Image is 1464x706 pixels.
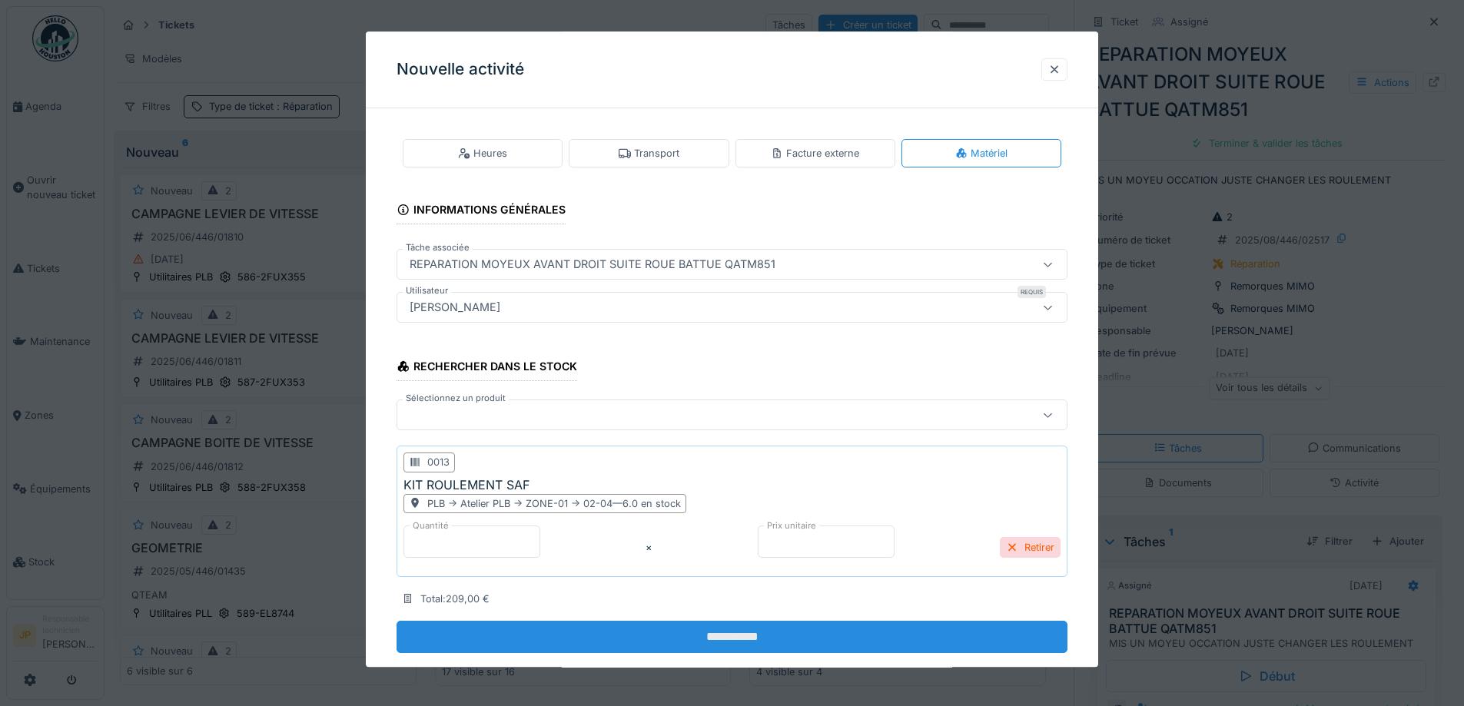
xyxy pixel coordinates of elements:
label: Utilisateur [403,285,451,298]
div: Rechercher dans le stock [397,356,577,382]
label: Tâche associée [403,242,473,255]
div: [PERSON_NAME] [403,300,506,317]
div: Informations générales [397,199,566,225]
div: Requis [1017,287,1046,299]
div: Heures [458,146,507,161]
div: Facture externe [771,146,859,161]
label: Prix unitaire [764,519,819,532]
div: KIT ROULEMENT SAF [403,476,529,494]
h3: Nouvelle activité [397,60,524,79]
div: Retirer [1000,538,1061,559]
div: Transport [619,146,679,161]
div: Matériel [955,146,1008,161]
div: Total : 209,00 € [420,592,490,606]
label: Sélectionnez un produit [403,393,509,406]
div: × [646,541,652,555]
div: REPARATION MOYEUX AVANT DROIT SUITE ROUE BATTUE QATM851 [403,257,782,273]
label: Quantité [410,519,452,532]
div: PLB -> Atelier PLB -> ZONE-01 -> 02-04 — 6.0 en stock [427,496,681,511]
div: 0013 [427,456,450,470]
